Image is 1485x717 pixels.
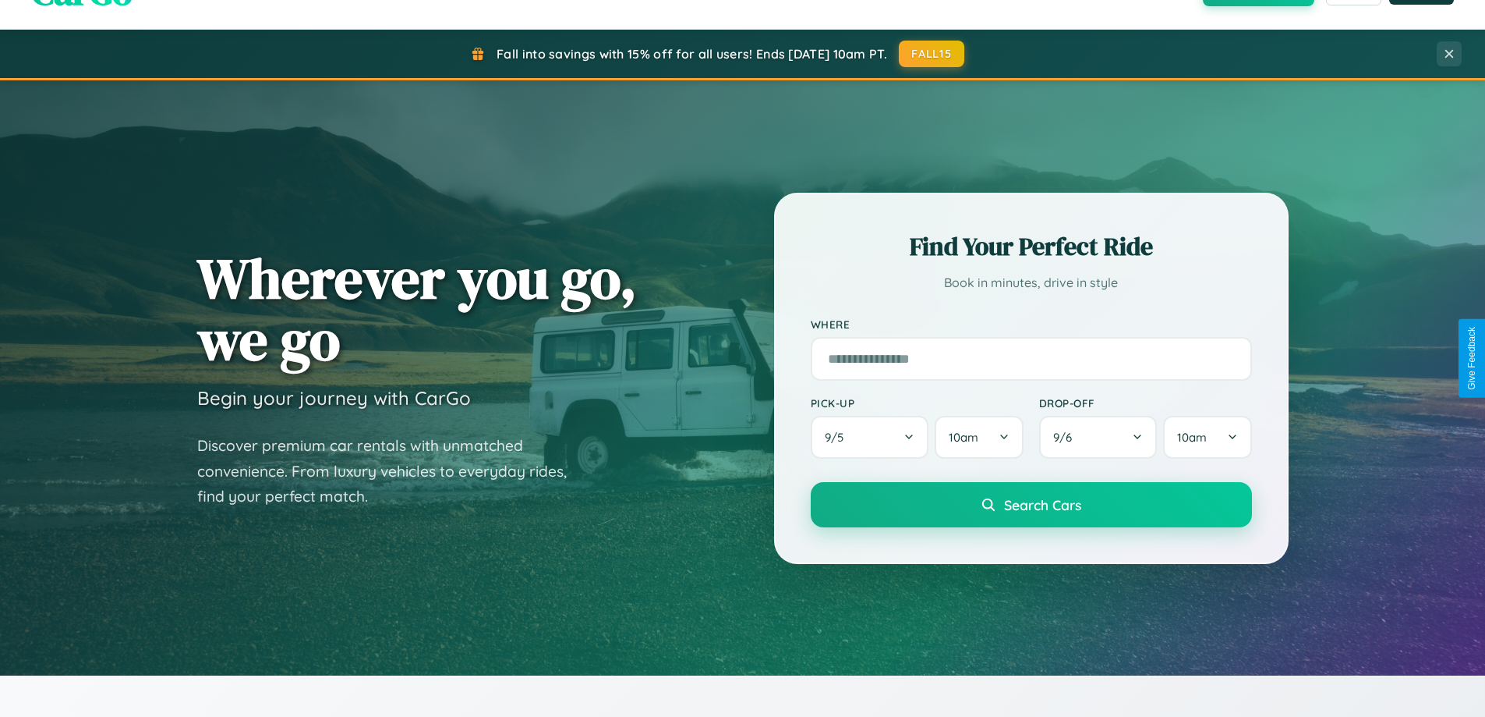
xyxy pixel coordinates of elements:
p: Discover premium car rentals with unmatched convenience. From luxury vehicles to everyday rides, ... [197,433,587,509]
span: 9 / 6 [1053,430,1080,445]
button: Search Cars [811,482,1252,527]
span: Search Cars [1004,496,1081,513]
div: Give Feedback [1466,327,1477,390]
label: Where [811,318,1252,331]
span: Fall into savings with 15% off for all users! Ends [DATE] 10am PT. [497,46,887,62]
h2: Find Your Perfect Ride [811,229,1252,264]
label: Pick-up [811,396,1024,410]
button: 9/5 [811,416,929,459]
h1: Wherever you go, we go [197,247,637,371]
span: 10am [949,430,978,445]
button: 9/6 [1039,416,1158,459]
h3: Begin your journey with CarGo [197,386,471,410]
button: 10am [935,416,1023,459]
button: 10am [1163,416,1251,459]
span: 10am [1177,430,1207,445]
button: FALL15 [899,41,964,67]
p: Book in minutes, drive in style [811,272,1252,294]
span: 9 / 5 [825,430,851,445]
label: Drop-off [1039,396,1252,410]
